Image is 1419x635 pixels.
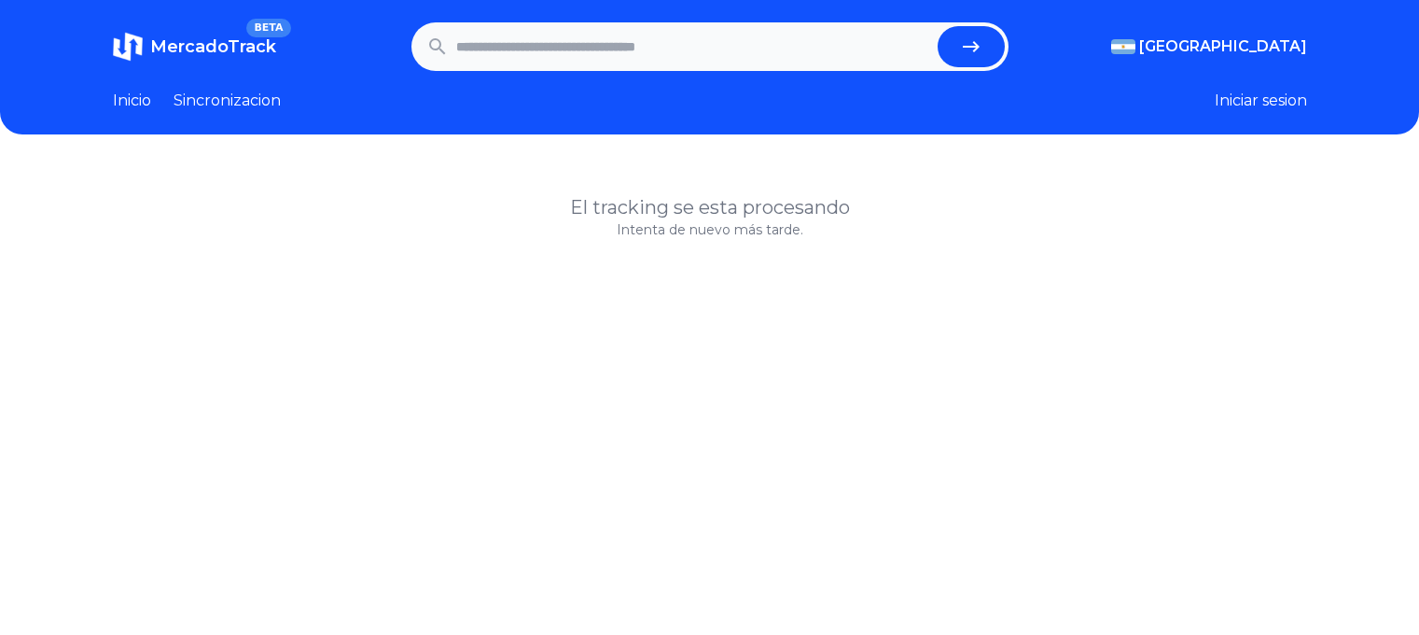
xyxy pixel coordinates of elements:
span: BETA [246,19,290,37]
img: Argentina [1111,39,1135,54]
img: MercadoTrack [113,32,143,62]
a: Inicio [113,90,151,112]
span: [GEOGRAPHIC_DATA] [1139,35,1307,58]
span: MercadoTrack [150,36,276,57]
a: MercadoTrackBETA [113,32,276,62]
h1: El tracking se esta procesando [113,194,1307,220]
p: Intenta de nuevo más tarde. [113,220,1307,239]
button: Iniciar sesion [1215,90,1307,112]
button: [GEOGRAPHIC_DATA] [1111,35,1307,58]
a: Sincronizacion [174,90,281,112]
